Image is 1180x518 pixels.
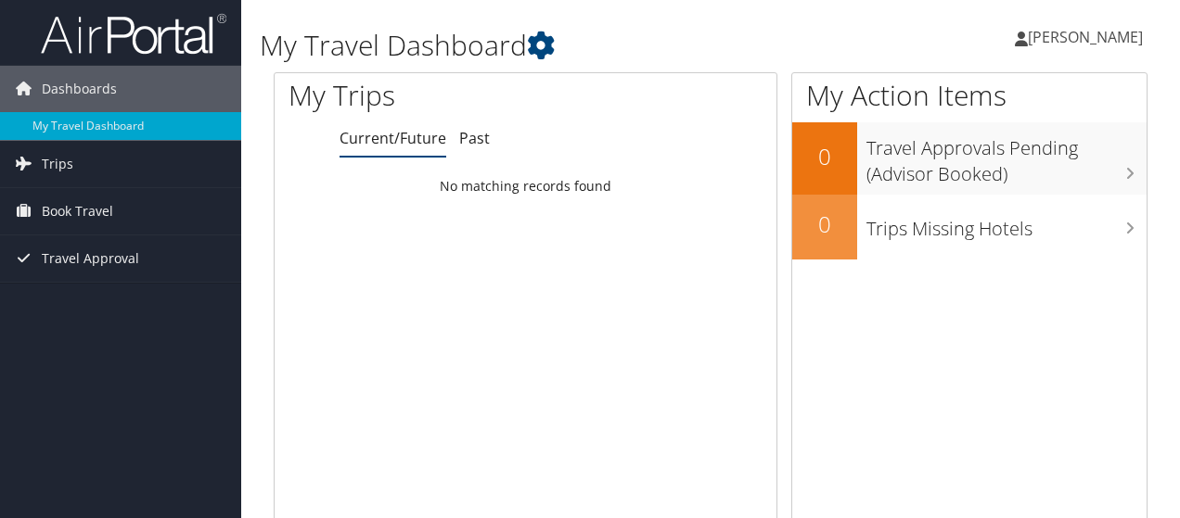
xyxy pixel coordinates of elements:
[42,66,117,112] span: Dashboards
[289,76,554,115] h1: My Trips
[1028,27,1143,47] span: [PERSON_NAME]
[1015,9,1161,65] a: [PERSON_NAME]
[42,188,113,234] span: Book Travel
[866,207,1147,242] h3: Trips Missing Hotels
[792,141,857,172] h2: 0
[42,235,139,282] span: Travel Approval
[275,170,776,203] td: No matching records found
[340,128,446,148] a: Current/Future
[792,122,1147,194] a: 0Travel Approvals Pending (Advisor Booked)
[260,26,861,65] h1: My Travel Dashboard
[41,12,226,56] img: airportal-logo.png
[459,128,490,148] a: Past
[866,126,1147,187] h3: Travel Approvals Pending (Advisor Booked)
[42,141,73,187] span: Trips
[792,195,1147,259] a: 0Trips Missing Hotels
[792,76,1147,115] h1: My Action Items
[792,208,857,240] h2: 0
